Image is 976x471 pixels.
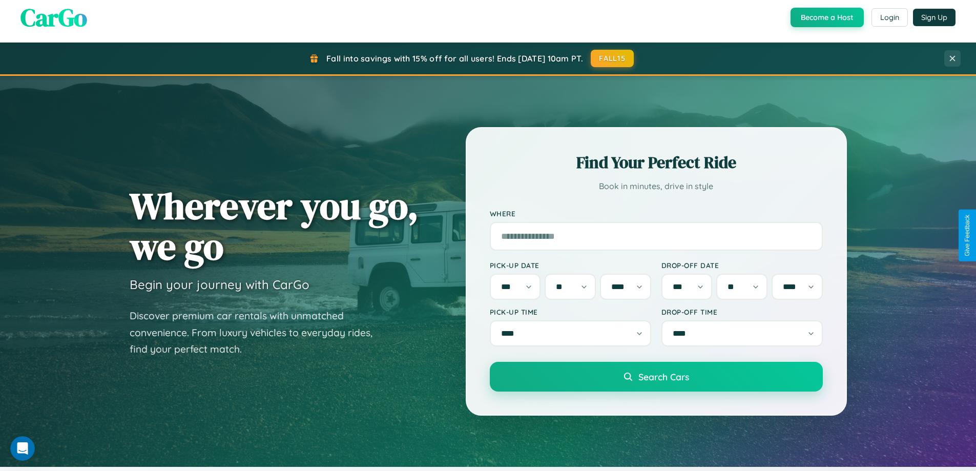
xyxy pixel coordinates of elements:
iframe: Intercom live chat [10,436,35,461]
label: Drop-off Time [661,308,823,316]
span: CarGo [20,1,87,34]
div: Give Feedback [964,215,971,256]
span: Search Cars [638,371,689,382]
button: FALL15 [591,50,634,67]
button: Login [871,8,908,27]
span: Fall into savings with 15% off for all users! Ends [DATE] 10am PT. [326,53,583,64]
button: Become a Host [791,8,864,27]
label: Drop-off Date [661,261,823,270]
h3: Begin your journey with CarGo [130,277,309,292]
h2: Find Your Perfect Ride [490,151,823,174]
p: Book in minutes, drive in style [490,179,823,194]
button: Sign Up [913,9,956,26]
button: Search Cars [490,362,823,392]
label: Pick-up Time [490,308,651,316]
label: Pick-up Date [490,261,651,270]
p: Discover premium car rentals with unmatched convenience. From luxury vehicles to everyday rides, ... [130,308,386,358]
label: Where [490,209,823,218]
h1: Wherever you go, we go [130,186,419,267]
